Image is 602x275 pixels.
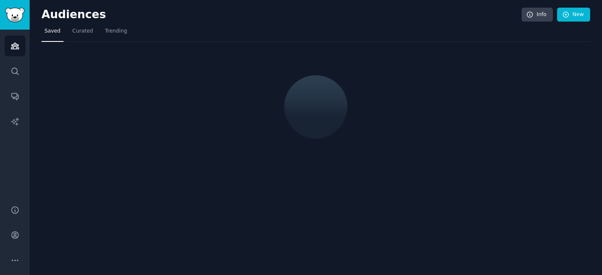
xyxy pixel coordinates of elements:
[72,27,93,35] span: Curated
[105,27,127,35] span: Trending
[557,8,590,22] a: New
[41,8,522,22] h2: Audiences
[44,27,61,35] span: Saved
[69,25,96,42] a: Curated
[522,8,553,22] a: Info
[102,25,130,42] a: Trending
[41,25,64,42] a: Saved
[5,8,25,22] img: GummySearch logo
